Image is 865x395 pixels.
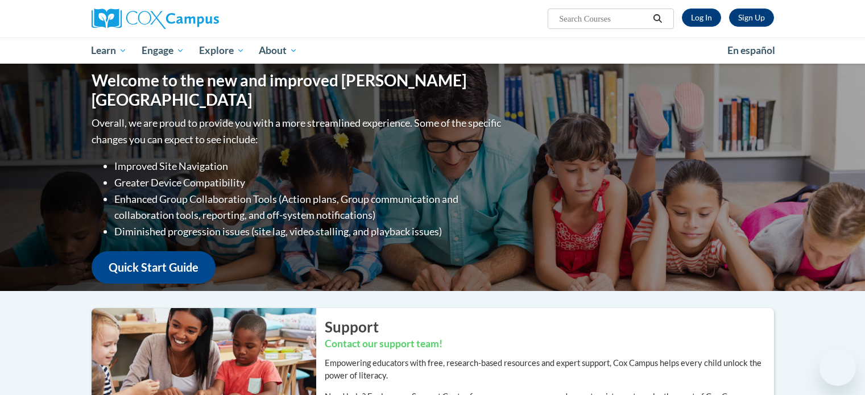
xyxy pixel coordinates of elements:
li: Improved Site Navigation [114,158,504,174]
img: Cox Campus [92,9,219,29]
div: Main menu [75,38,791,64]
span: Engage [142,44,184,57]
a: Quick Start Guide [92,251,216,284]
button: Search [649,12,666,26]
span: Learn [91,44,127,57]
span: En español [727,44,775,56]
h1: Welcome to the new and improved [PERSON_NAME][GEOGRAPHIC_DATA] [92,71,504,109]
iframe: Button to launch messaging window [820,350,856,386]
a: Engage [134,38,192,64]
input: Search Courses [558,12,649,26]
a: En español [720,39,783,63]
span: Explore [199,44,245,57]
a: Log In [682,9,721,27]
h3: Contact our support team! [325,337,774,351]
a: Cox Campus [92,9,308,29]
p: Overall, we are proud to provide you with a more streamlined experience. Some of the specific cha... [92,115,504,148]
li: Greater Device Compatibility [114,174,504,191]
li: Diminished progression issues (site lag, video stalling, and playback issues) [114,223,504,240]
a: Learn [84,38,135,64]
a: Explore [192,38,252,64]
a: Register [729,9,774,27]
a: About [251,38,305,64]
span: About [259,44,297,57]
h2: Support [325,317,774,337]
li: Enhanced Group Collaboration Tools (Action plans, Group communication and collaboration tools, re... [114,191,504,224]
p: Empowering educators with free, research-based resources and expert support, Cox Campus helps eve... [325,357,774,382]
